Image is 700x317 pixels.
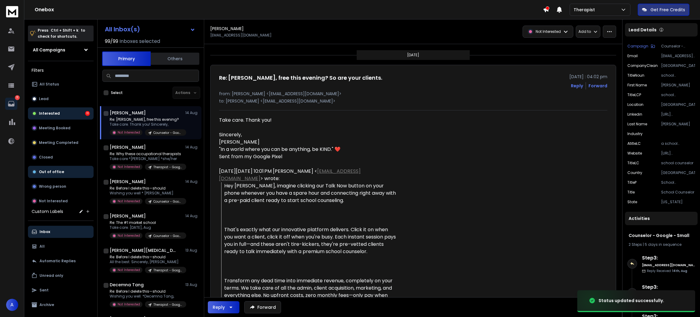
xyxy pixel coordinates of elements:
[627,151,642,156] p: website
[185,214,199,218] p: 14 Aug
[219,91,607,97] p: from: [PERSON_NAME] <[EMAIL_ADDRESS][DOMAIN_NAME]>
[208,301,239,313] button: Reply
[219,117,396,124] div: Take care. Thank you!
[672,269,687,273] span: 14th, Aug
[39,111,60,116] p: Interested
[110,156,183,161] p: Take care *[PERSON_NAME] *she/her
[28,44,94,56] button: All Campaigns
[39,126,70,131] p: Meeting Booked
[111,90,123,95] label: Select
[645,242,681,247] span: 5 days in sequence
[627,83,647,88] p: First Name
[627,122,647,127] p: Last Name
[210,26,244,32] h1: [PERSON_NAME]
[28,107,94,120] button: Interested11
[110,179,146,185] h1: [PERSON_NAME]
[110,213,146,219] h1: [PERSON_NAME]
[642,284,695,291] h6: Step 3 :
[110,191,183,196] p: Wishing you well * [PERSON_NAME]
[661,151,695,156] p: [URL][DOMAIN_NAME]
[15,95,20,100] p: 11
[627,141,641,146] p: atitleLC
[661,180,695,185] p: School Counselors
[627,92,641,97] p: titleLCP
[627,54,638,58] p: Email
[219,168,396,182] div: [DATE][DATE] 10:01 PM [PERSON_NAME] < > wrote:
[39,82,59,87] p: All Status
[627,73,644,78] p: titleNoun
[28,66,94,75] h3: Filters
[661,92,695,97] p: school counselors
[118,199,140,204] p: Not Interested
[100,23,200,35] button: All Inbox(s)
[185,282,199,287] p: 13 Aug
[28,270,94,282] button: Unread only
[627,102,643,107] p: location
[28,299,94,311] button: Archive
[588,83,607,89] div: Forward
[650,7,685,13] p: Get Free Credits
[219,98,607,104] p: to: [PERSON_NAME] <[EMAIL_ADDRESS][DOMAIN_NAME]>
[153,165,183,169] p: Therapist - Google - Small
[151,52,199,65] button: Others
[661,83,695,88] p: [PERSON_NAME]
[571,83,583,89] button: Reply
[210,33,272,38] p: [EMAIL_ADDRESS][DOMAIN_NAME]
[6,299,18,311] button: A
[661,44,695,49] p: Counselor - Google - Small
[118,302,140,307] p: Not Interested
[119,38,160,45] h3: Inboxes selected
[110,255,183,260] p: Re: Before I delete this—should
[28,226,94,238] button: Inbox
[574,7,597,13] p: Therapist
[110,225,183,230] p: Take care. [DATE], Aug
[39,229,50,234] p: Inbox
[39,199,68,204] p: Not Interested
[213,304,225,310] div: Reply
[28,93,94,105] button: Lead
[35,6,543,13] h1: Onebox
[110,117,183,122] p: Re: [PERSON_NAME], free this evening?
[185,248,199,253] p: 13 Aug
[28,137,94,149] button: Meeting Completed
[105,26,140,32] h1: All Inbox(s)
[85,111,90,116] div: 11
[647,269,687,273] p: Reply Received
[39,302,54,307] p: Archive
[33,47,65,53] h1: All Campaigns
[28,284,94,296] button: Sent
[32,208,63,214] h3: Custom Labels
[50,27,79,34] span: Ctrl + Shift + k
[661,73,695,78] p: school counseling
[407,53,419,57] p: [DATE]
[39,169,64,174] p: Out of office
[110,152,183,156] p: Re: Why these occupational therapists
[661,122,695,127] p: [PERSON_NAME]
[661,102,695,107] p: [GEOGRAPHIC_DATA]
[110,220,183,225] p: Re: The #1 market school
[661,161,695,165] p: school counselor
[627,44,648,49] p: Campaign
[627,112,642,117] p: linkedin
[661,190,695,195] p: School Counselor
[627,200,637,204] p: State
[28,240,94,253] button: All
[110,247,177,253] h1: [PERSON_NAME][MEDICAL_DATA]
[5,98,17,110] a: 11
[28,166,94,178] button: Out of office
[629,27,657,33] p: Lead Details
[625,212,698,225] div: Activities
[28,122,94,134] button: Meeting Booked
[153,302,183,307] p: Therapist - Google - Large
[627,170,642,175] p: Country
[627,63,658,68] p: companyClean
[6,6,18,17] img: logo
[110,122,183,127] p: Take care. Thank you! Sincerely,
[642,254,695,262] h6: Step 3 :
[118,233,140,238] p: Not Interested
[627,190,635,195] p: title
[39,184,66,189] p: Wrong person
